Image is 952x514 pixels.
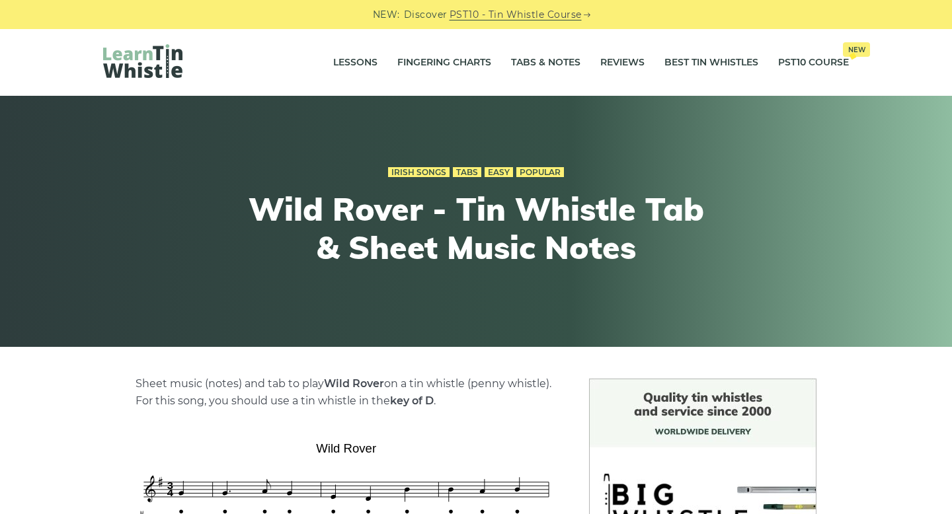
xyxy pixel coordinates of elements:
a: Tabs [453,167,481,178]
a: Fingering Charts [397,46,491,79]
img: LearnTinWhistle.com [103,44,182,78]
a: Best Tin Whistles [664,46,758,79]
a: Reviews [600,46,645,79]
a: PST10 CourseNew [778,46,849,79]
a: Tabs & Notes [511,46,580,79]
strong: key of D [390,394,434,407]
span: New [843,42,870,57]
a: Easy [485,167,513,178]
a: Popular [516,167,564,178]
h1: Wild Rover - Tin Whistle Tab & Sheet Music Notes [233,190,719,266]
p: Sheet music (notes) and tab to play on a tin whistle (penny whistle). For this song, you should u... [136,375,557,410]
a: Irish Songs [388,167,450,178]
a: Lessons [333,46,377,79]
strong: Wild Rover [324,377,384,390]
